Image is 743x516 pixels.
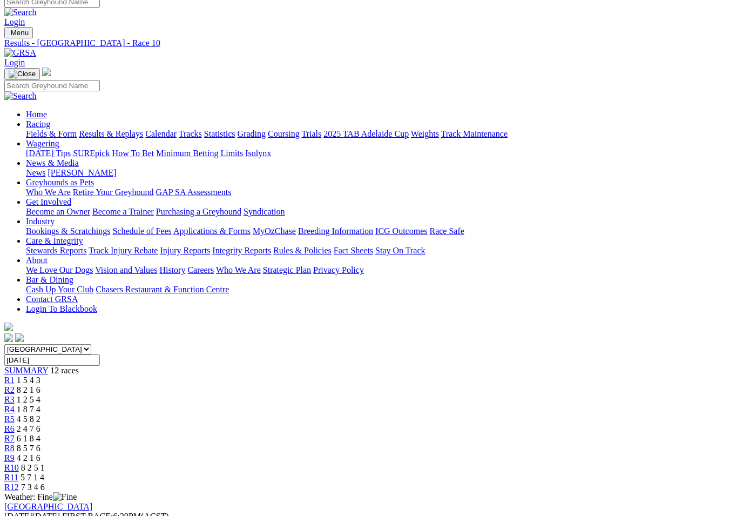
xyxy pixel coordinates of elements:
a: Applications & Forms [173,226,251,236]
a: MyOzChase [253,226,296,236]
span: 12 races [50,366,79,375]
img: Close [9,70,36,78]
a: Vision and Values [95,265,157,274]
span: R6 [4,424,15,433]
a: Trials [301,129,321,138]
a: Stay On Track [375,246,425,255]
a: R3 [4,395,15,404]
a: [GEOGRAPHIC_DATA] [4,502,92,511]
span: 6 1 8 4 [17,434,40,443]
a: Login To Blackbook [26,304,97,313]
input: Select date [4,354,100,366]
a: Stewards Reports [26,246,86,255]
a: Bookings & Scratchings [26,226,110,236]
button: Toggle navigation [4,27,33,38]
a: Privacy Policy [313,265,364,274]
a: SUMMARY [4,366,48,375]
div: Bar & Dining [26,285,739,294]
span: Menu [11,29,29,37]
a: Industry [26,217,55,226]
a: 2025 TAB Adelaide Cup [323,129,409,138]
img: logo-grsa-white.png [4,323,13,331]
a: Syndication [244,207,285,216]
a: Fields & Form [26,129,77,138]
a: Login [4,17,25,26]
a: SUREpick [73,149,110,158]
a: News & Media [26,158,79,167]
div: Care & Integrity [26,246,739,256]
img: twitter.svg [15,333,24,342]
a: R11 [4,473,18,482]
a: R8 [4,444,15,453]
a: Injury Reports [160,246,210,255]
a: Calendar [145,129,177,138]
img: facebook.svg [4,333,13,342]
span: Weather: Fine [4,492,77,501]
a: Schedule of Fees [112,226,171,236]
a: [PERSON_NAME] [48,168,116,177]
a: Who We Are [26,187,71,197]
a: Become a Trainer [92,207,154,216]
img: Search [4,8,37,17]
a: Racing [26,119,50,129]
button: Toggle navigation [4,68,40,80]
a: Get Involved [26,197,71,206]
div: News & Media [26,168,739,178]
a: Weights [411,129,439,138]
a: R9 [4,453,15,463]
a: Integrity Reports [212,246,271,255]
span: 4 2 1 6 [17,453,40,463]
a: How To Bet [112,149,154,158]
a: R7 [4,434,15,443]
a: R5 [4,414,15,424]
a: Contact GRSA [26,294,78,304]
a: Become an Owner [26,207,90,216]
a: Who We Are [216,265,261,274]
span: 8 5 7 6 [17,444,40,453]
div: Get Involved [26,207,739,217]
img: logo-grsa-white.png [42,68,51,76]
img: GRSA [4,48,36,58]
div: Industry [26,226,739,236]
span: 5 7 1 4 [21,473,44,482]
span: 8 2 1 6 [17,385,40,394]
a: Greyhounds as Pets [26,178,94,187]
a: Fact Sheets [334,246,373,255]
span: 1 5 4 3 [17,376,40,385]
a: Care & Integrity [26,236,83,245]
a: Tracks [179,129,202,138]
div: Wagering [26,149,739,158]
a: Track Injury Rebate [89,246,158,255]
span: R12 [4,483,19,492]
a: Grading [238,129,266,138]
a: Results - [GEOGRAPHIC_DATA] - Race 10 [4,38,739,48]
a: Statistics [204,129,235,138]
span: 4 5 8 2 [17,414,40,424]
a: R1 [4,376,15,385]
a: News [26,168,45,177]
a: GAP SA Assessments [156,187,232,197]
a: Retire Your Greyhound [73,187,154,197]
a: R2 [4,385,15,394]
a: R10 [4,463,19,472]
img: Search [4,91,37,101]
a: Login [4,58,25,67]
a: Track Maintenance [441,129,508,138]
a: Wagering [26,139,59,148]
a: Cash Up Your Club [26,285,93,294]
a: Results & Replays [79,129,143,138]
a: We Love Our Dogs [26,265,93,274]
a: ICG Outcomes [375,226,427,236]
a: Minimum Betting Limits [156,149,243,158]
a: Rules & Policies [273,246,332,255]
a: Home [26,110,47,119]
a: Chasers Restaurant & Function Centre [96,285,229,294]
